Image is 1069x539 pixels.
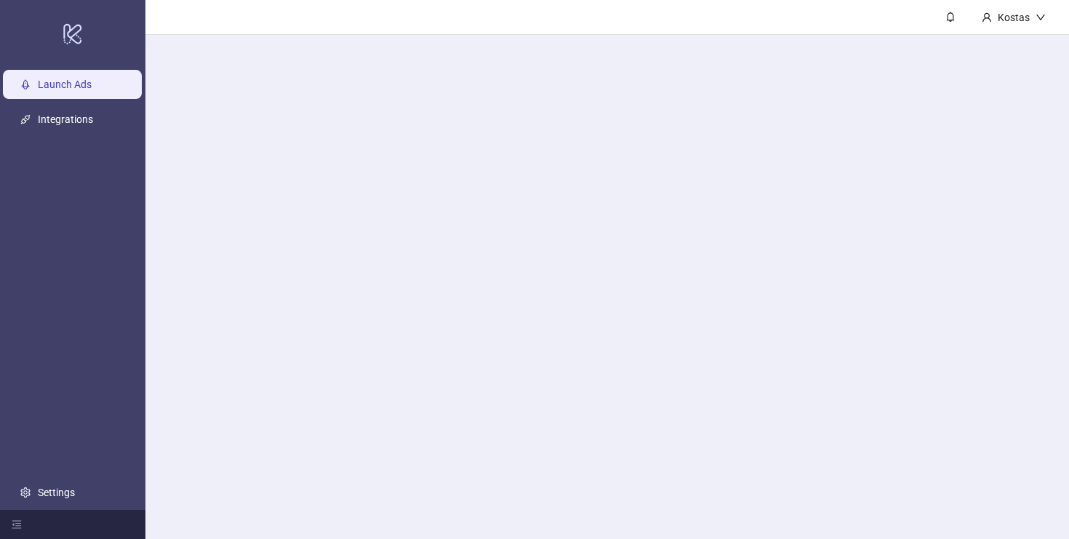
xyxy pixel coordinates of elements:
[1036,12,1046,23] span: down
[945,12,956,22] span: bell
[38,79,92,90] a: Launch Ads
[982,12,992,23] span: user
[992,9,1036,25] div: Kostas
[12,519,22,530] span: menu-fold
[38,487,75,498] a: Settings
[38,113,93,125] a: Integrations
